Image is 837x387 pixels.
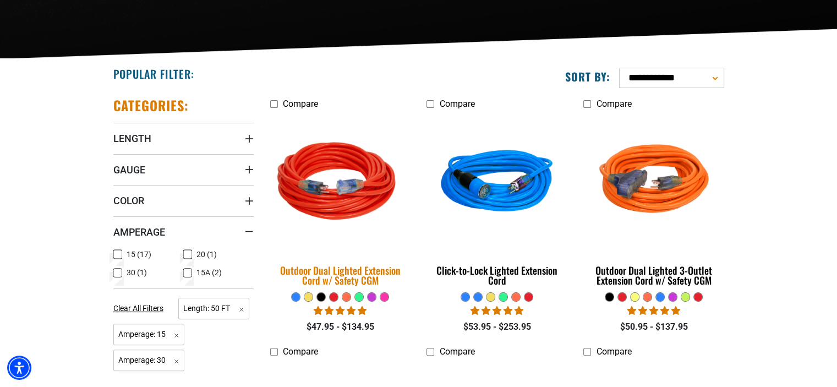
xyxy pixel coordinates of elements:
img: Red [263,113,417,254]
span: Amperage [113,226,165,238]
a: blue Click-to-Lock Lighted Extension Cord [426,115,567,292]
span: Length [113,132,151,145]
summary: Length [113,123,254,154]
h2: Popular Filter: [113,67,194,81]
span: Compare [283,346,318,357]
span: 20 (1) [196,250,217,258]
div: Click-to-Lock Lighted Extension Cord [426,265,567,285]
a: Amperage: 30 [113,355,185,365]
img: blue [428,120,566,247]
summary: Color [113,185,254,216]
img: orange [584,120,723,247]
div: $53.95 - $253.95 [426,320,567,334]
span: 15 (17) [127,250,151,258]
div: $47.95 - $134.95 [270,320,411,334]
span: Amperage: 30 [113,350,185,371]
span: Color [113,194,144,207]
a: orange Outdoor Dual Lighted 3-Outlet Extension Cord w/ Safety CGM [583,115,724,292]
span: 4.87 stars [471,306,523,316]
a: Red Outdoor Dual Lighted Extension Cord w/ Safety CGM [270,115,411,292]
span: Compare [596,346,631,357]
span: Gauge [113,163,145,176]
div: Outdoor Dual Lighted Extension Cord w/ Safety CGM [270,265,411,285]
span: Amperage: 15 [113,324,185,345]
span: Compare [439,346,474,357]
span: Length: 50 FT [178,298,249,319]
div: Accessibility Menu [7,356,31,380]
div: $50.95 - $137.95 [583,320,724,334]
span: Compare [439,99,474,109]
label: Sort by: [565,69,610,84]
summary: Gauge [113,154,254,185]
span: 4.82 stars [314,306,366,316]
span: Clear All Filters [113,304,163,313]
span: Compare [283,99,318,109]
div: Outdoor Dual Lighted 3-Outlet Extension Cord w/ Safety CGM [583,265,724,285]
a: Clear All Filters [113,303,168,314]
a: Amperage: 15 [113,329,185,339]
span: 30 (1) [127,269,147,276]
summary: Amperage [113,216,254,247]
span: 15A (2) [196,269,222,276]
h2: Categories: [113,97,189,114]
a: Length: 50 FT [178,303,249,313]
span: Compare [596,99,631,109]
span: 4.80 stars [627,306,680,316]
